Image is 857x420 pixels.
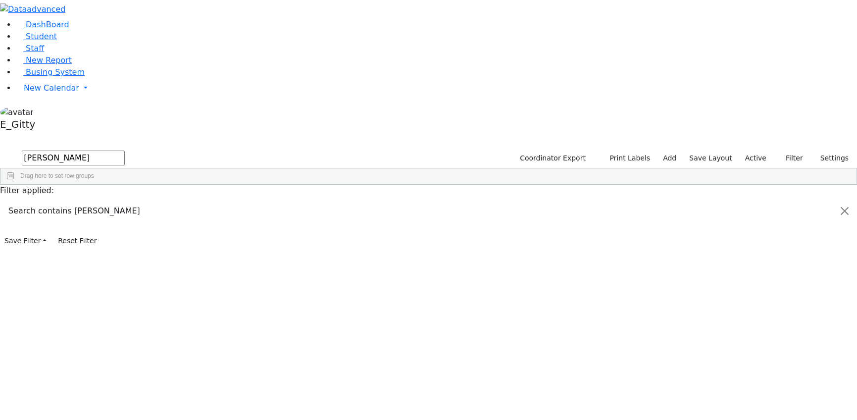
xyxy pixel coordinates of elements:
button: Filter [773,151,807,166]
a: Student [16,32,57,41]
button: Settings [807,151,853,166]
span: DashBoard [26,20,69,29]
button: Save Layout [685,151,736,166]
span: Busing System [26,67,85,77]
button: Coordinator Export [513,151,590,166]
span: Drag here to set row groups [20,172,94,179]
span: Student [26,32,57,41]
a: Staff [16,44,44,53]
button: Reset Filter [53,233,101,249]
input: Search [22,151,125,165]
label: Active [741,151,771,166]
a: New Report [16,55,72,65]
span: New Calendar [24,83,79,93]
span: Staff [26,44,44,53]
a: DashBoard [16,20,69,29]
button: Print Labels [598,151,655,166]
span: New Report [26,55,72,65]
a: New Calendar [16,78,857,98]
a: Add [658,151,681,166]
button: Close [833,197,857,225]
a: Busing System [16,67,85,77]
